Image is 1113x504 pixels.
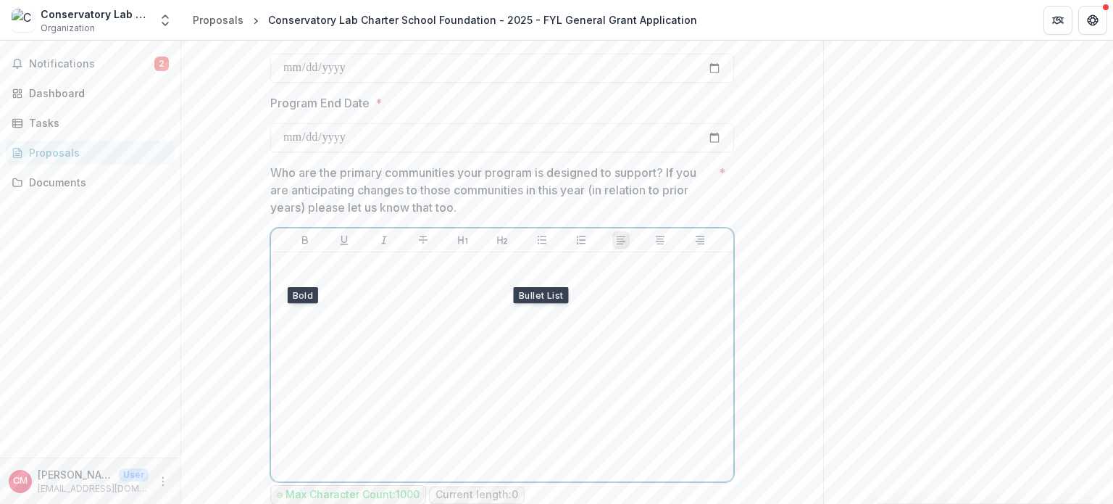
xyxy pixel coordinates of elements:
p: User [119,468,149,482]
span: 2 [154,57,169,71]
p: Max Character Count: 1000 [285,489,420,501]
button: Partners [1043,6,1072,35]
img: Conservatory Lab Charter School Foundation [12,9,35,32]
button: Bullet List [533,231,551,249]
nav: breadcrumb [187,9,703,30]
a: Proposals [187,9,249,30]
div: Conservatory Lab Charter School Foundation [41,7,149,22]
button: Strike [414,231,432,249]
button: Italicize [375,231,393,249]
button: Heading 2 [493,231,511,249]
p: Who are the primary communities your program is designed to support? If you are anticipating chan... [270,164,713,216]
button: Bold [296,231,314,249]
button: Align Left [612,231,630,249]
div: Documents [29,175,163,190]
a: Proposals [6,141,175,165]
p: [EMAIL_ADDRESS][DOMAIN_NAME] [38,482,149,495]
button: Heading 1 [454,231,472,249]
div: Proposals [29,145,163,160]
div: Conservatory Lab Charter School Foundation - 2025 - FYL General Grant Application [268,12,697,28]
div: Catilin Morely [13,476,28,486]
div: Dashboard [29,86,163,101]
a: Dashboard [6,81,175,105]
button: Underline [335,231,353,249]
div: Tasks [29,115,163,131]
div: Proposals [193,12,243,28]
p: Program End Date [270,94,370,112]
button: Notifications2 [6,52,175,75]
a: Tasks [6,111,175,135]
p: Current length: 0 [435,489,518,501]
button: Get Help [1078,6,1107,35]
button: Align Center [651,231,669,249]
span: Notifications [29,58,154,70]
span: Organization [41,22,95,35]
a: Documents [6,170,175,194]
button: More [154,473,172,490]
button: Align Right [691,231,709,249]
p: [PERSON_NAME] [38,467,113,482]
button: Open entity switcher [155,6,175,35]
button: Ordered List [572,231,590,249]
